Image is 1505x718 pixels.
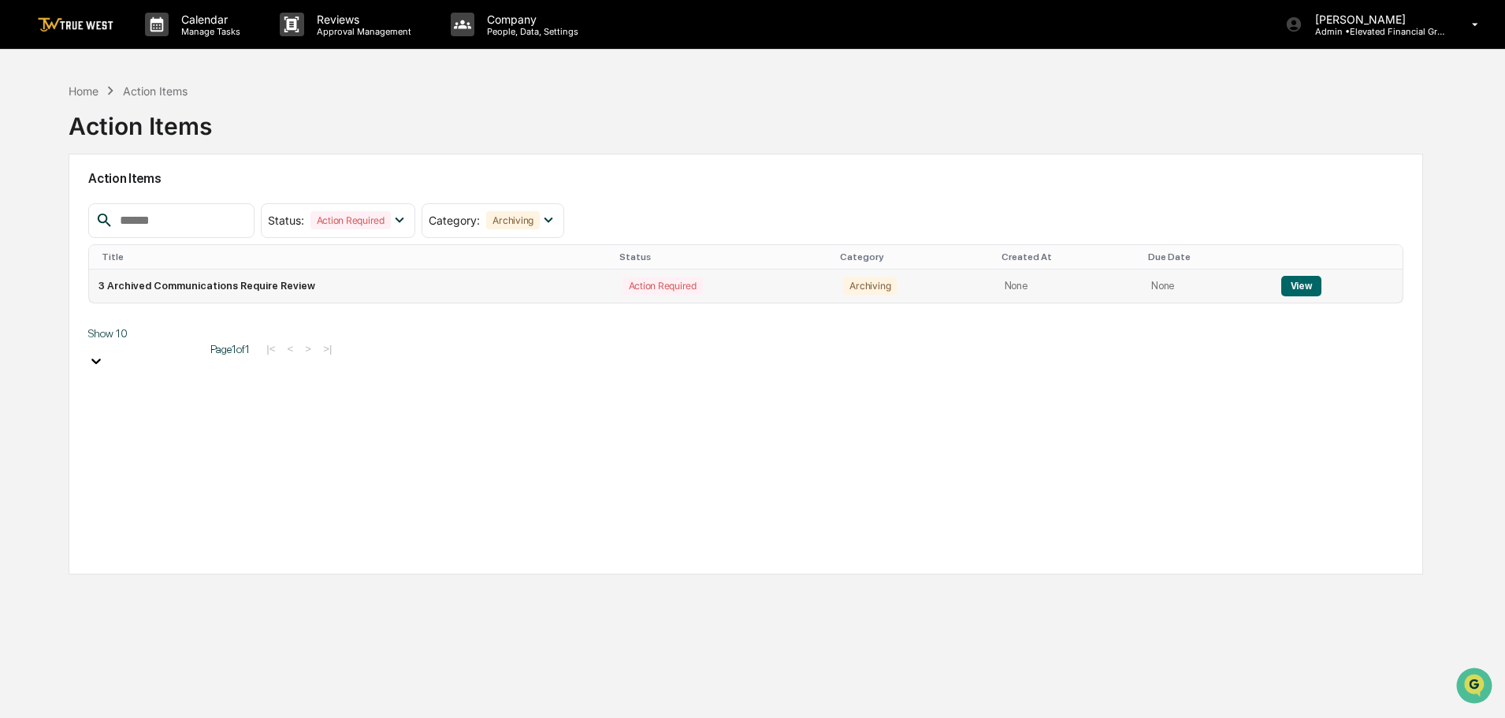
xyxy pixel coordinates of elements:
[169,13,248,26] p: Calendar
[300,342,316,355] button: >
[474,26,586,37] p: People, Data, Settings
[131,214,136,227] span: •
[16,199,41,225] img: Tammy Steffen
[157,391,191,403] span: Pylon
[1455,666,1497,709] iframe: Open customer support
[16,175,106,188] div: Past conversations
[283,342,299,355] button: <
[1001,251,1136,262] div: Created At
[995,270,1143,303] td: None
[69,99,212,140] div: Action Items
[619,251,828,262] div: Status
[268,214,304,227] span: Status :
[32,322,102,338] span: Preclearance
[16,242,41,267] img: Tammy Steffen
[9,346,106,374] a: 🔎Data Lookup
[114,324,127,337] div: 🗄️
[49,214,128,227] span: [PERSON_NAME]
[262,342,280,355] button: |<
[49,257,128,270] span: [PERSON_NAME]
[429,214,480,227] span: Category :
[32,352,99,368] span: Data Lookup
[16,33,287,58] p: How can we help?
[1302,26,1449,37] p: Admin • Elevated Financial Group
[210,343,250,355] span: Page 1 of 1
[268,125,287,144] button: Start new chat
[318,342,336,355] button: >|
[840,251,988,262] div: Category
[88,327,199,340] div: Show 10
[304,13,419,26] p: Reviews
[108,316,202,344] a: 🗄️Attestations
[102,251,606,262] div: Title
[111,390,191,403] a: Powered byPylon
[71,121,258,136] div: Start new chat
[474,13,586,26] p: Company
[169,26,248,37] p: Manage Tasks
[71,136,217,149] div: We're available if you need us!
[1302,13,1449,26] p: [PERSON_NAME]
[69,84,98,98] div: Home
[1281,280,1321,292] a: View
[130,322,195,338] span: Attestations
[123,84,188,98] div: Action Items
[486,211,540,229] div: Archiving
[16,324,28,337] div: 🖐️
[89,270,612,303] td: 3 Archived Communications Require Review
[38,17,113,32] img: logo
[139,214,172,227] span: [DATE]
[1281,276,1321,296] button: View
[843,277,897,295] div: Archiving
[33,121,61,149] img: 8933085812038_c878075ebb4cc5468115_72.jpg
[131,257,136,270] span: •
[622,277,703,295] div: Action Required
[310,211,391,229] div: Action Required
[244,172,287,191] button: See all
[16,121,44,149] img: 1746055101610-c473b297-6a78-478c-a979-82029cc54cd1
[1142,270,1271,303] td: None
[88,171,1403,186] h2: Action Items
[304,26,419,37] p: Approval Management
[1148,251,1265,262] div: Due Date
[9,316,108,344] a: 🖐️Preclearance
[139,257,172,270] span: [DATE]
[16,354,28,366] div: 🔎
